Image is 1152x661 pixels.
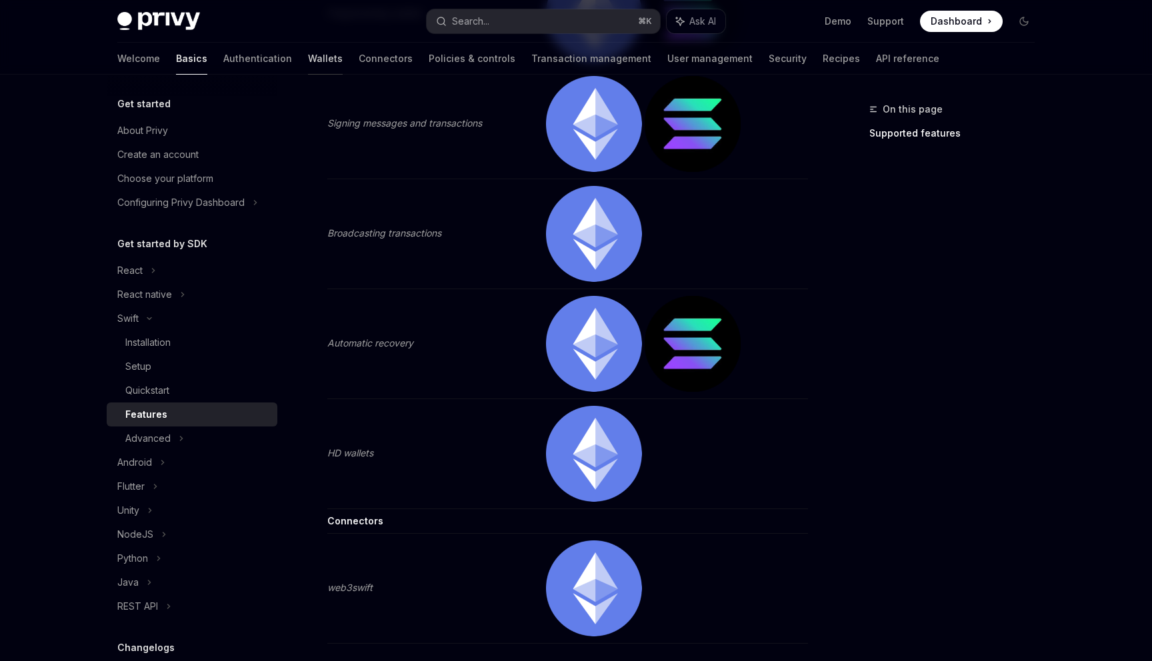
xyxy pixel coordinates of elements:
h5: Get started by SDK [117,236,207,252]
span: Dashboard [931,15,982,28]
div: Android [117,454,152,470]
a: Transaction management [531,43,651,75]
a: Dashboard [920,11,1003,32]
a: API reference [876,43,939,75]
button: Toggle dark mode [1013,11,1035,32]
div: Create an account [117,147,199,163]
a: Wallets [308,43,343,75]
a: Installation [107,330,277,354]
div: Choose your platform [117,171,213,187]
div: React native [117,287,172,303]
div: Features [125,406,167,422]
a: Welcome [117,43,160,75]
img: ethereum.png [546,186,642,282]
div: Advanced [125,430,171,446]
div: Setup [125,358,151,374]
img: solana.png [645,296,741,392]
img: ethereum.png [546,406,642,502]
span: ⌘ K [638,16,652,27]
em: Signing messages and transactions [327,117,482,129]
a: Authentication [223,43,292,75]
img: ethereum.png [546,540,642,636]
a: Choose your platform [107,167,277,191]
a: Recipes [823,43,860,75]
div: Search... [452,13,489,29]
a: Create an account [107,143,277,167]
a: Supported features [869,123,1045,144]
a: Setup [107,354,277,378]
a: Security [769,43,807,75]
div: REST API [117,598,158,614]
img: solana.png [645,76,741,172]
em: web3swift [327,582,373,593]
a: Basics [176,43,207,75]
div: Unity [117,502,139,518]
div: Flutter [117,478,145,494]
span: Ask AI [689,15,716,28]
a: About Privy [107,119,277,143]
div: NodeJS [117,526,153,542]
a: Quickstart [107,378,277,402]
a: Demo [825,15,851,28]
div: About Privy [117,123,168,139]
img: ethereum.png [546,76,642,172]
div: Java [117,574,139,590]
em: HD wallets [327,447,373,458]
a: Policies & controls [429,43,515,75]
img: dark logo [117,12,200,31]
a: Connectors [359,43,413,75]
button: Ask AI [667,9,725,33]
a: Features [107,402,277,426]
a: Support [867,15,904,28]
button: Search...⌘K [427,9,660,33]
h5: Changelogs [117,640,175,656]
div: Quickstart [125,382,169,398]
em: Automatic recovery [327,337,413,348]
div: React [117,263,143,279]
div: Configuring Privy Dashboard [117,195,245,211]
div: Installation [125,334,171,350]
a: User management [667,43,753,75]
h5: Get started [117,96,171,112]
div: Python [117,550,148,566]
div: Swift [117,311,139,327]
em: Broadcasting transactions [327,227,441,239]
img: ethereum.png [546,296,642,392]
strong: Connectors [327,515,383,526]
span: On this page [883,101,943,117]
